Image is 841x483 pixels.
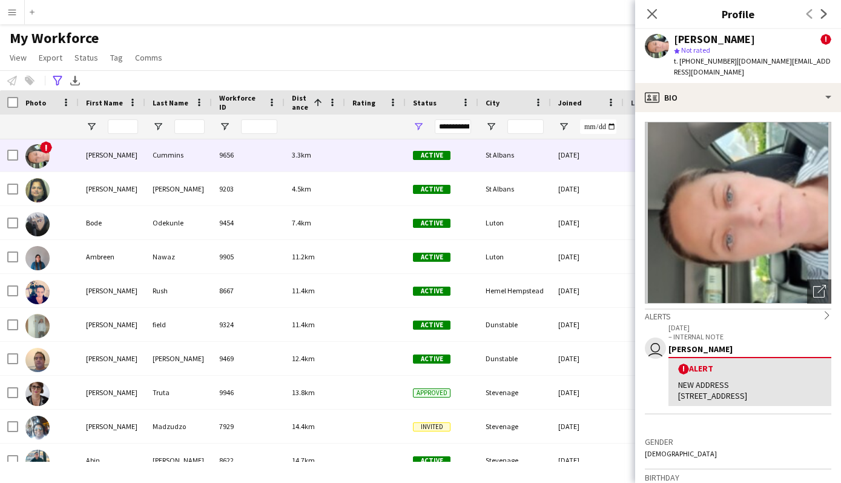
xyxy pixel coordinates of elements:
[486,121,496,132] button: Open Filter Menu
[25,280,50,304] img: Amanda Rush
[241,119,277,134] input: Workforce ID Filter Input
[413,355,450,364] span: Active
[25,178,50,202] img: Nikunj Patel
[631,98,658,107] span: Last job
[145,376,212,409] div: Truta
[645,122,831,304] img: Crew avatar or photo
[25,348,50,372] img: Alan Butler
[681,45,710,55] span: Not rated
[25,246,50,270] img: Ambreen Nawaz
[478,308,551,341] div: Dunstable
[135,52,162,63] span: Comms
[212,240,285,273] div: 9905
[645,449,717,458] span: [DEMOGRAPHIC_DATA]
[674,56,831,76] span: | [DOMAIN_NAME][EMAIL_ADDRESS][DOMAIN_NAME]
[668,332,831,341] p: – INTERNAL NOTE
[413,388,450,398] span: Approved
[551,274,624,307] div: [DATE]
[10,52,27,63] span: View
[551,444,624,477] div: [DATE]
[558,121,569,132] button: Open Filter Menu
[79,274,145,307] div: [PERSON_NAME]
[678,379,822,401] div: NEW ADDRESS [STREET_ADDRESS]
[668,323,831,332] p: [DATE]
[478,206,551,239] div: Luton
[413,287,450,296] span: Active
[413,151,450,160] span: Active
[130,50,167,65] a: Comms
[413,185,450,194] span: Active
[212,376,285,409] div: 9946
[25,382,50,406] img: Ramona Truta
[551,376,624,409] div: [DATE]
[40,141,52,153] span: !
[292,286,315,295] span: 11.4km
[79,342,145,375] div: [PERSON_NAME]
[478,138,551,172] div: St Albans
[413,422,450,431] span: Invited
[551,240,624,273] div: [DATE]
[212,206,285,239] div: 9454
[212,172,285,205] div: 9203
[635,83,841,112] div: Bio
[212,308,285,341] div: 9324
[212,410,285,443] div: 7929
[413,321,450,330] span: Active
[25,144,50,168] img: Katie Cummins
[5,50,31,65] a: View
[292,150,311,159] span: 3.3km
[478,410,551,443] div: Stevenage
[292,388,315,397] span: 13.8km
[105,50,128,65] a: Tag
[212,274,285,307] div: 8667
[486,98,500,107] span: City
[219,93,263,112] span: Workforce ID
[25,212,50,236] img: Bode Odekunle
[10,29,99,47] span: My Workforce
[145,206,212,239] div: Odekunle
[86,98,123,107] span: First Name
[110,52,123,63] span: Tag
[68,73,82,88] app-action-btn: Export XLSX
[108,119,138,134] input: First Name Filter Input
[50,73,65,88] app-action-btn: Advanced filters
[153,121,163,132] button: Open Filter Menu
[413,98,437,107] span: Status
[292,422,315,431] span: 14.4km
[580,119,616,134] input: Joined Filter Input
[478,342,551,375] div: Dunstable
[678,364,689,375] span: !
[292,93,309,112] span: Distance
[79,172,145,205] div: [PERSON_NAME]
[674,56,737,65] span: t. [PHONE_NUMBER]
[551,138,624,172] div: [DATE]
[145,342,212,375] div: [PERSON_NAME]
[292,456,315,465] span: 14.7km
[219,121,230,132] button: Open Filter Menu
[551,342,624,375] div: [DATE]
[668,344,831,355] div: [PERSON_NAME]
[292,354,315,363] span: 12.4km
[145,172,212,205] div: [PERSON_NAME]
[25,98,46,107] span: Photo
[79,206,145,239] div: Bode
[551,308,624,341] div: [DATE]
[25,314,50,338] img: stuart field
[292,184,311,193] span: 4.5km
[635,6,841,22] h3: Profile
[413,219,450,228] span: Active
[478,240,551,273] div: Luton
[352,98,375,107] span: Rating
[820,34,831,45] span: !
[413,456,450,465] span: Active
[25,416,50,440] img: Maxwell Madzudzo
[145,138,212,172] div: Cummins
[79,138,145,172] div: [PERSON_NAME]
[292,218,311,227] span: 7.4km
[807,279,831,304] div: Open photos pop-in
[70,50,103,65] a: Status
[39,52,62,63] span: Export
[413,121,424,132] button: Open Filter Menu
[79,410,145,443] div: [PERSON_NAME]
[551,206,624,239] div: [DATE]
